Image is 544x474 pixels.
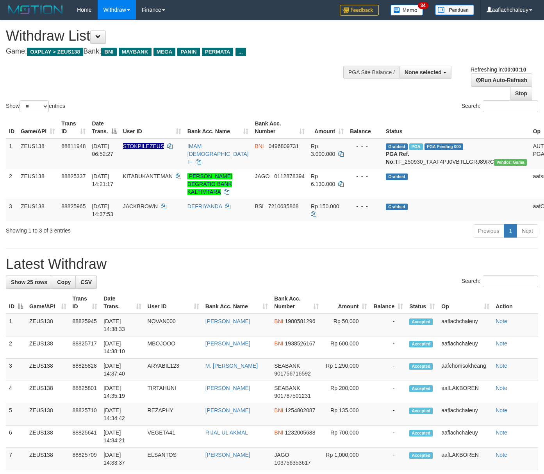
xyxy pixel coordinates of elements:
td: 88825641 [70,426,101,448]
td: ZEUS138 [26,403,70,426]
td: 88825801 [70,381,101,403]
td: ZEUS138 [18,199,58,221]
span: Copy 901787501231 to clipboard [274,393,310,399]
span: 88811948 [61,143,86,149]
span: Copy 1938526167 to clipboard [285,340,316,347]
th: Balance [347,116,383,139]
div: - - - [350,142,380,150]
a: Note [496,340,507,347]
td: TIRTAHUNI [144,381,202,403]
span: Copy 7210635868 to clipboard [268,203,299,209]
input: Search: [483,100,538,112]
td: ZEUS138 [18,169,58,199]
span: PGA Pending [424,143,464,150]
span: Marked by aafsreyleap [409,143,423,150]
img: Feedback.jpg [340,5,379,16]
span: BNI [274,318,283,324]
span: 88825965 [61,203,86,209]
td: aaflachchaleuy [438,336,492,359]
span: Nama rekening ada tanda titik/strip, harap diedit [123,143,164,149]
a: Note [496,452,507,458]
span: Accepted [409,385,433,392]
td: 88825828 [70,359,101,381]
th: User ID: activate to sort column ascending [120,116,184,139]
span: Copy 901756716592 to clipboard [274,370,310,377]
td: 1 [6,139,18,169]
span: OXPLAY > ZEUS138 [27,48,83,56]
span: Show 25 rows [11,279,47,285]
span: BNI [274,340,283,347]
td: 2 [6,169,18,199]
button: None selected [400,66,451,79]
td: VEGETA41 [144,426,202,448]
span: Grabbed [386,204,408,210]
td: 4 [6,381,26,403]
th: User ID: activate to sort column ascending [144,292,202,314]
label: Show entries [6,100,65,112]
td: ZEUS138 [18,139,58,169]
span: JAGO [274,452,289,458]
a: Previous [473,224,504,238]
th: Bank Acc. Number: activate to sort column ascending [251,116,308,139]
span: KITABUKANTEMAN [123,173,173,179]
img: MOTION_logo.png [6,4,65,16]
td: - [370,381,406,403]
td: REZAPHY [144,403,202,426]
th: Date Trans.: activate to sort column descending [89,116,120,139]
td: Rp 600,000 [322,336,370,359]
td: [DATE] 14:33:37 [100,448,144,470]
span: Accepted [409,430,433,436]
td: ZEUS138 [26,314,70,336]
span: ... [235,48,246,56]
td: 2 [6,336,26,359]
td: - [370,359,406,381]
div: - - - [350,202,380,210]
th: Op: activate to sort column ascending [438,292,492,314]
span: PANIN [177,48,200,56]
a: Note [496,318,507,324]
a: Note [496,363,507,369]
th: Trans ID: activate to sort column ascending [70,292,101,314]
span: BNI [101,48,116,56]
a: Note [496,385,507,391]
th: Game/API: activate to sort column ascending [18,116,58,139]
a: 1 [504,224,517,238]
span: Copy 0496809731 to clipboard [268,143,299,149]
td: 6 [6,426,26,448]
a: IMAM [DEMOGRAPHIC_DATA] I-- [187,143,249,165]
a: [PERSON_NAME] [205,318,250,324]
td: aaflachchaleuy [438,403,492,426]
span: BSI [255,203,264,209]
th: Bank Acc. Number: activate to sort column ascending [271,292,322,314]
a: M. [PERSON_NAME] [205,363,258,369]
td: [DATE] 14:35:19 [100,381,144,403]
span: Accepted [409,452,433,459]
th: Bank Acc. Name: activate to sort column ascending [202,292,271,314]
a: Run Auto-Refresh [471,73,532,87]
th: Action [492,292,538,314]
span: SEABANK [274,363,300,369]
td: 3 [6,199,18,221]
th: Status: activate to sort column ascending [406,292,438,314]
span: Copy 1254802087 to clipboard [285,407,316,413]
a: Next [517,224,538,238]
span: [DATE] 14:21:17 [92,173,113,187]
span: BNI [274,429,283,436]
td: - [370,336,406,359]
span: PERMATA [202,48,234,56]
td: ZEUS138 [26,381,70,403]
th: ID [6,116,18,139]
span: SEABANK [274,385,300,391]
td: ZEUS138 [26,426,70,448]
td: aafchomsokheang [438,359,492,381]
b: PGA Ref. No: [386,151,409,165]
td: 88825710 [70,403,101,426]
td: ELSANTOS [144,448,202,470]
span: BNI [255,143,264,149]
td: Rp 700,000 [322,426,370,448]
th: Amount: activate to sort column ascending [308,116,347,139]
span: Accepted [409,363,433,370]
td: aaflachchaleuy [438,314,492,336]
th: Bank Acc. Name: activate to sort column ascending [184,116,252,139]
a: CSV [75,275,97,289]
